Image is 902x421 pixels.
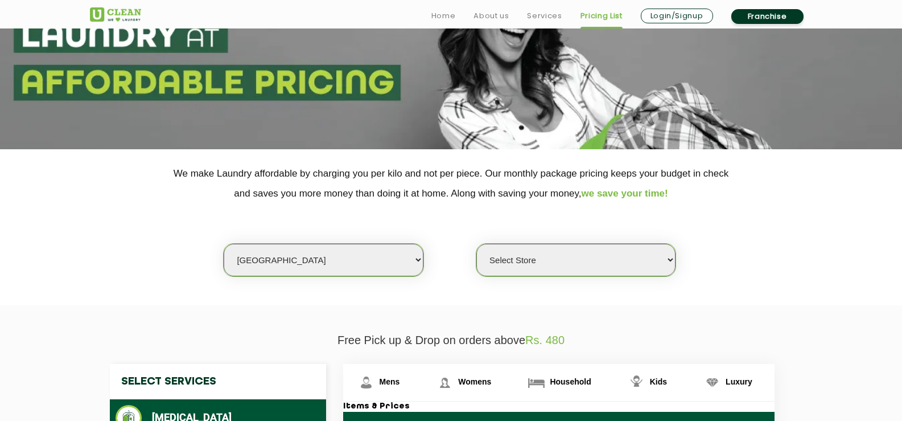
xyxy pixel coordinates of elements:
span: Mens [380,377,400,386]
span: Household [550,377,591,386]
img: Mens [356,373,376,393]
span: Luxury [726,377,752,386]
img: Household [526,373,546,393]
p: We make Laundry affordable by charging you per kilo and not per piece. Our monthly package pricin... [90,164,813,203]
a: Home [431,9,456,23]
img: Luxury [702,373,722,393]
span: Womens [458,377,491,386]
p: Free Pick up & Drop on orders above [90,334,813,347]
span: we save your time! [582,188,668,199]
h3: Items & Prices [343,402,775,412]
h4: Select Services [110,364,326,399]
a: About us [473,9,509,23]
span: Kids [650,377,667,386]
span: Rs. 480 [525,334,565,346]
a: Franchise [731,9,804,24]
a: Services [527,9,562,23]
a: Pricing List [580,9,623,23]
img: Womens [435,373,455,393]
img: Kids [627,373,646,393]
img: UClean Laundry and Dry Cleaning [90,7,141,22]
a: Login/Signup [641,9,713,23]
